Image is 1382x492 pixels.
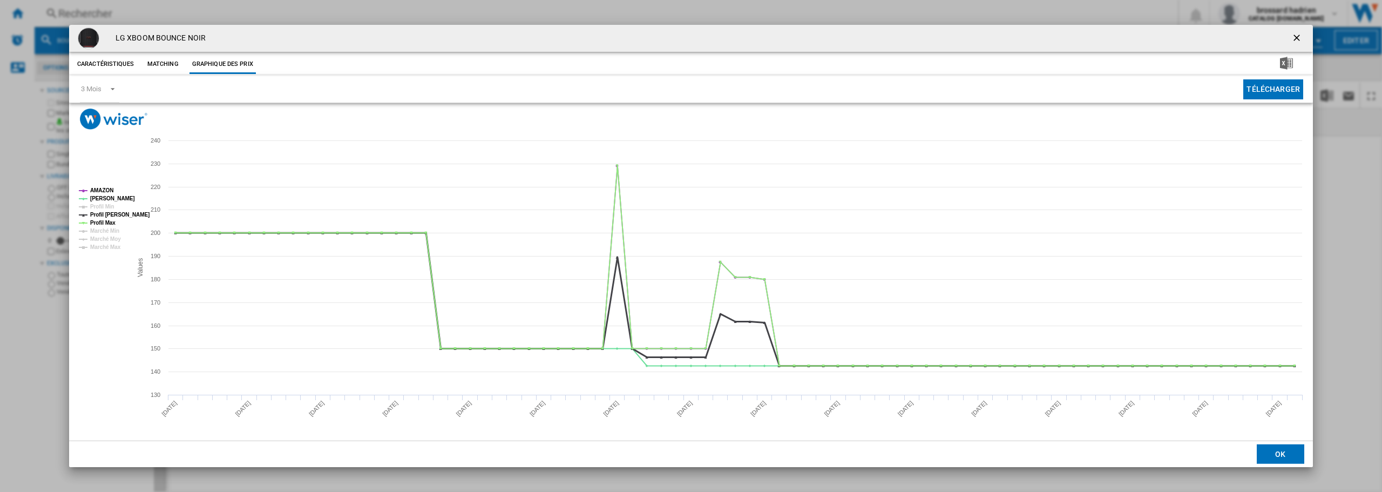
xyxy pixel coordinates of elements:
tspan: AMAZON [90,187,113,193]
tspan: [DATE] [970,400,988,417]
tspan: Marché Max [90,244,121,250]
tspan: Profil [PERSON_NAME] [90,212,150,218]
tspan: [DATE] [1265,400,1283,417]
tspan: Marché Moy [90,236,121,242]
tspan: [DATE] [160,400,178,417]
img: logo_wiser_300x94.png [80,109,147,130]
tspan: 190 [151,253,160,259]
tspan: [DATE] [1044,400,1061,417]
tspan: [DATE] [676,400,694,417]
button: Caractéristiques [74,55,137,74]
tspan: [DATE] [308,400,326,417]
ng-md-icon: getI18NText('BUTTONS.CLOSE_DIALOG') [1291,32,1304,45]
tspan: 130 [151,392,160,398]
md-dialog: Product popup [69,25,1313,468]
tspan: [DATE] [529,400,546,417]
tspan: [DATE] [749,400,767,417]
tspan: [DATE] [1191,400,1209,417]
tspan: [PERSON_NAME] [90,196,135,201]
tspan: 240 [151,137,160,144]
tspan: [DATE] [381,400,399,417]
button: Matching [139,55,187,74]
tspan: [DATE] [455,400,473,417]
button: getI18NText('BUTTONS.CLOSE_DIALOG') [1287,28,1309,49]
button: Graphique des prix [189,55,256,74]
tspan: 170 [151,299,160,306]
tspan: Marché Min [90,228,119,234]
tspan: Profil Max [90,220,116,226]
tspan: [DATE] [823,400,841,417]
tspan: [DATE] [602,400,620,417]
tspan: [DATE] [234,400,252,417]
tspan: 140 [151,368,160,375]
tspan: 160 [151,322,160,329]
tspan: 230 [151,160,160,167]
button: Télécharger au format Excel [1263,55,1310,74]
tspan: 150 [151,345,160,352]
button: Télécharger [1243,79,1303,99]
tspan: Profil Min [90,204,114,210]
h4: LG XBOOM BOUNCE NOIR [110,33,206,44]
div: 3 Mois [81,85,101,93]
tspan: [DATE] [1117,400,1135,417]
tspan: 210 [151,206,160,213]
img: excel-24x24.png [1280,57,1293,70]
tspan: 200 [151,230,160,236]
tspan: 180 [151,276,160,282]
button: OK [1257,444,1304,464]
img: 8806096327241_h_f_l_0 [78,28,99,49]
tspan: Values [137,258,144,277]
tspan: 220 [151,184,160,190]
tspan: [DATE] [897,400,914,417]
